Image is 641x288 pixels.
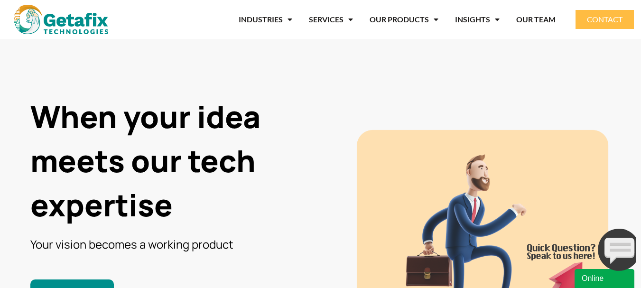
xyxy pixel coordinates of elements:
a: CONTACT [576,10,634,29]
span: CONTACT [587,16,622,23]
h3: Your vision becomes a working product [30,236,345,252]
a: SERVICES [309,9,353,30]
iframe: chat widget [523,225,636,275]
img: web and mobile application development company [14,5,108,34]
img: Chat attention grabber [4,4,117,46]
iframe: chat widget [575,267,636,288]
nav: Menu [127,9,556,30]
a: OUR TEAM [516,9,556,30]
a: OUR PRODUCTS [370,9,438,30]
a: INSIGHTS [455,9,500,30]
h1: When your idea meets our tech expertise [30,95,345,227]
a: INDUSTRIES [239,9,292,30]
